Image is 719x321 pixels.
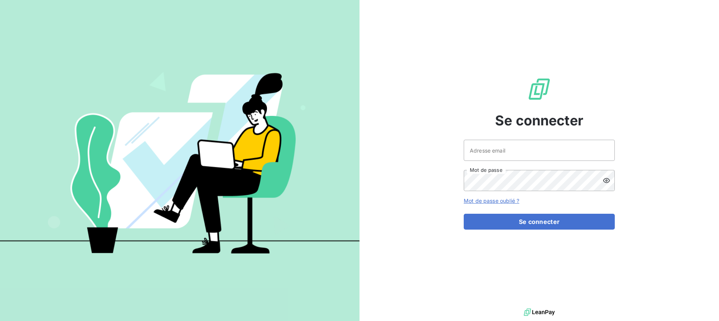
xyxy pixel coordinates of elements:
button: Se connecter [464,214,615,230]
img: Logo LeanPay [527,77,551,101]
img: logo [524,307,555,318]
a: Mot de passe oublié ? [464,198,519,204]
span: Se connecter [495,110,583,131]
input: placeholder [464,140,615,161]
